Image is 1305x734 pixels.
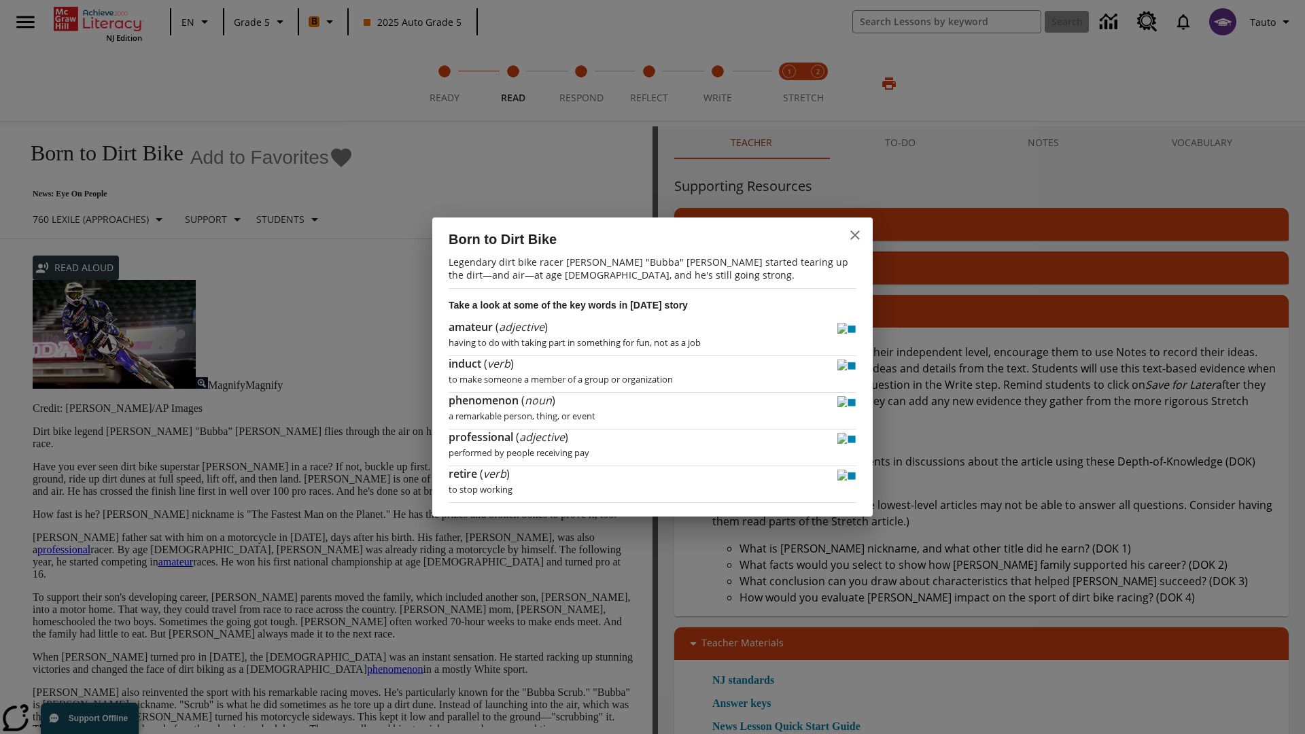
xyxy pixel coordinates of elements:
[847,396,856,410] img: Stop - phenomenon
[449,319,495,334] span: amateur
[837,360,847,373] img: Play - induct
[487,356,510,371] span: verb
[449,393,555,408] h4: ( )
[837,433,847,447] img: Play - professional
[847,433,856,447] img: Stop - professional
[847,323,856,336] img: Stop - amateur
[449,430,568,444] h4: ( )
[449,319,548,334] h4: ( )
[449,250,856,288] p: Legendary dirt bike racer [PERSON_NAME] "Bubba" [PERSON_NAME] started tearing up the dirt—and air...
[519,430,565,444] span: adjective
[449,466,510,481] h4: ( )
[449,356,484,371] span: induct
[499,319,544,334] span: adjective
[449,430,516,444] span: professional
[449,476,856,495] p: to stop working
[449,403,856,422] p: a remarkable person, thing, or event
[839,219,871,251] button: close
[837,323,847,336] img: Play - amateur
[449,366,856,385] p: to make someone a member of a group or organization
[449,440,856,459] p: performed by people receiving pay
[847,360,856,373] img: Stop - induct
[483,466,506,481] span: verb
[847,470,856,483] img: Stop - retire
[449,228,816,250] h2: Born to Dirt Bike
[449,466,480,481] span: retire
[837,396,847,410] img: Play - phenomenon
[449,330,856,349] p: having to do with taking part in something for fun, not as a job
[837,470,847,483] img: Play - retire
[449,289,856,320] h3: Take a look at some of the key words in [DATE] story
[525,393,552,408] span: noun
[449,356,514,371] h4: ( )
[449,393,521,408] span: phenomenon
